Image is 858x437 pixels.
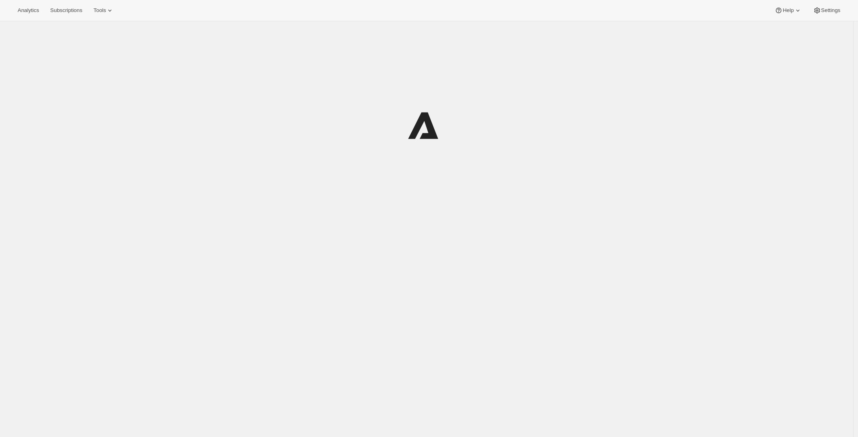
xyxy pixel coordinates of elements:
[13,5,44,16] button: Analytics
[821,7,840,14] span: Settings
[93,7,106,14] span: Tools
[89,5,119,16] button: Tools
[45,5,87,16] button: Subscriptions
[808,5,845,16] button: Settings
[18,7,39,14] span: Analytics
[783,7,793,14] span: Help
[770,5,806,16] button: Help
[50,7,82,14] span: Subscriptions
